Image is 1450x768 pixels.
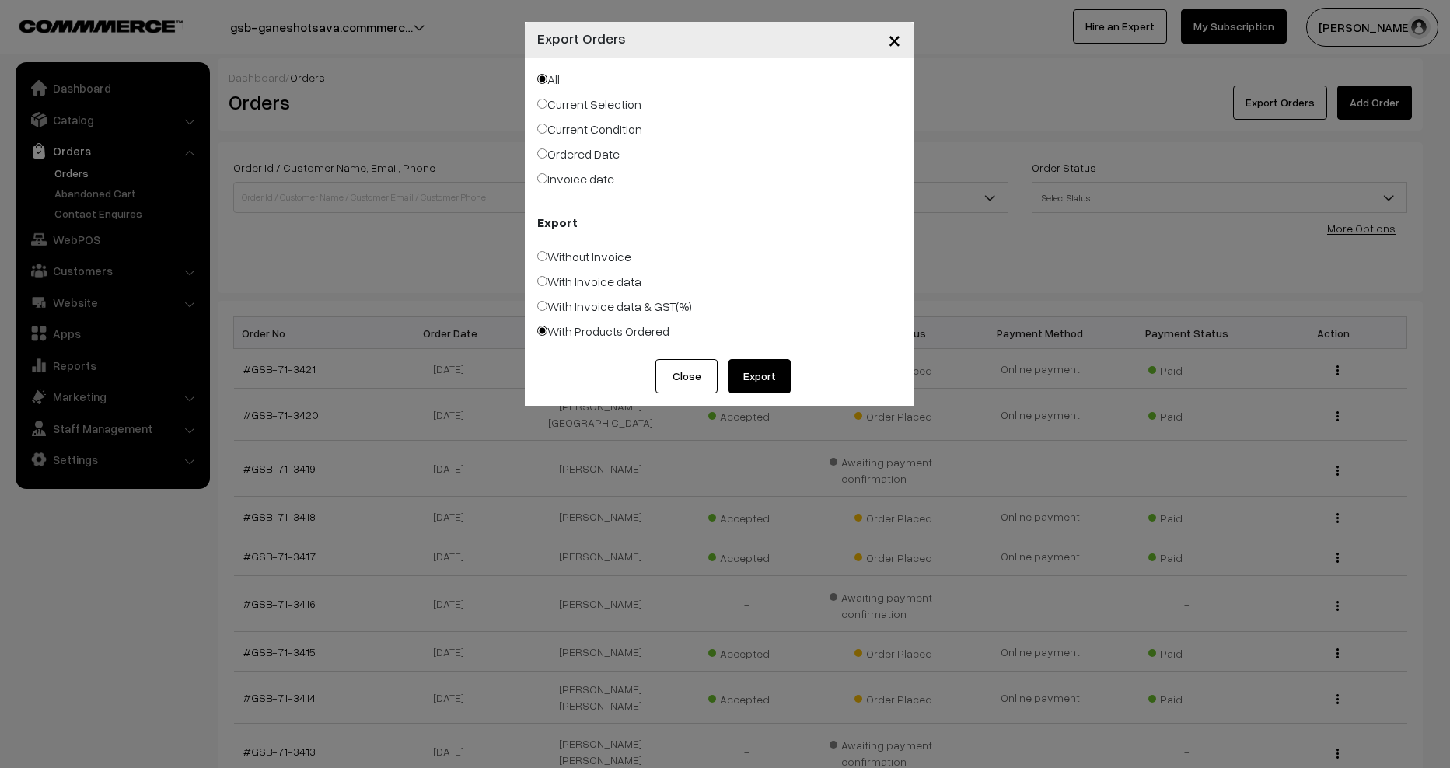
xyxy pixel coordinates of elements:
input: Ordered Date [537,148,547,159]
input: All [537,74,547,84]
input: With Products Ordered [537,326,547,336]
input: With Invoice data & GST(%) [537,301,547,311]
label: Ordered Date [537,145,620,163]
button: Close [655,359,718,393]
button: Close [875,16,914,64]
label: With Invoice data & GST(%) [537,297,692,316]
span: × [888,25,901,54]
input: Current Condition [537,124,547,134]
label: All [537,70,560,89]
input: Without Invoice [537,251,547,261]
label: Current Condition [537,120,642,138]
label: Invoice date [537,169,614,188]
input: Current Selection [537,99,547,109]
label: Without Invoice [537,247,631,266]
label: With Products Ordered [537,322,669,340]
b: Export [537,213,578,232]
button: Export [728,359,791,393]
label: With Invoice data [537,272,641,291]
input: With Invoice data [537,276,547,286]
input: Invoice date [537,173,547,183]
label: Current Selection [537,95,641,113]
h4: Export Orders [537,28,626,49]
